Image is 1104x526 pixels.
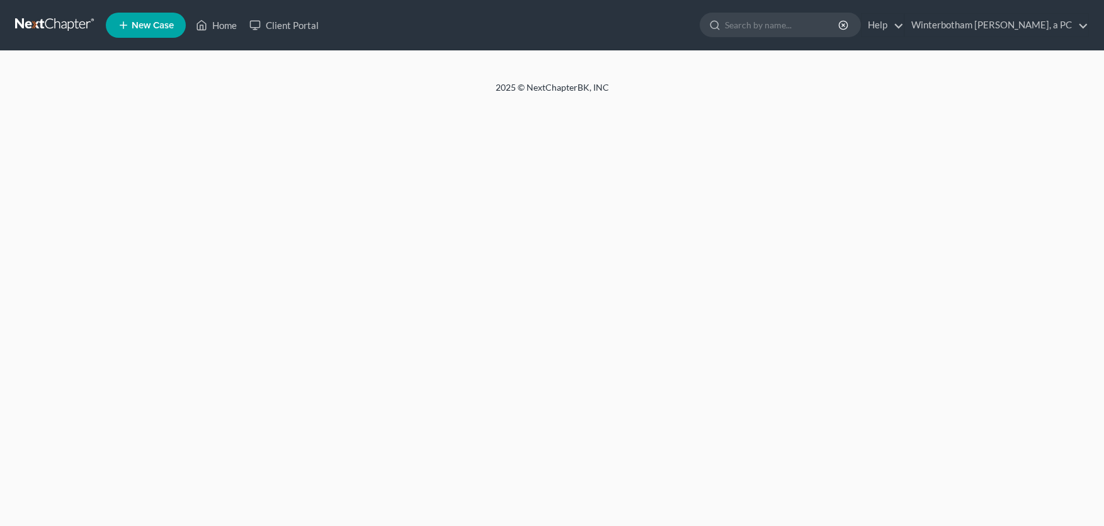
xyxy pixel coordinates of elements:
[190,14,243,37] a: Home
[905,14,1088,37] a: Winterbotham [PERSON_NAME], a PC
[862,14,904,37] a: Help
[243,14,325,37] a: Client Portal
[132,21,174,30] span: New Case
[193,81,911,104] div: 2025 © NextChapterBK, INC
[725,13,840,37] input: Search by name...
